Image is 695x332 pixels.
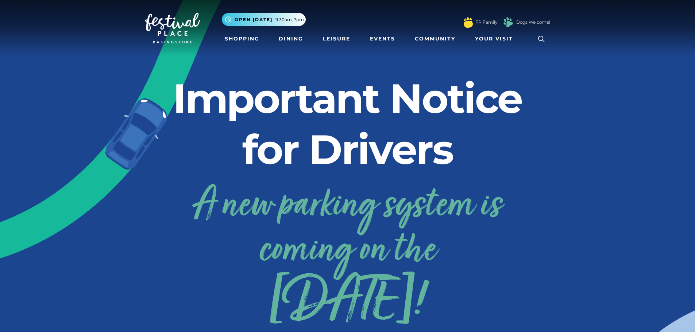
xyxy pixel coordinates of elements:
a: Your Visit [472,32,520,46]
a: Shopping [222,32,262,46]
span: Your Visit [475,35,513,43]
span: Open [DATE] [235,16,273,23]
span: 9.30am-7pm [275,16,304,23]
span: [DATE]! [145,283,550,324]
a: Leisure [320,32,353,46]
a: Dining [276,32,306,46]
a: Events [367,32,398,46]
a: Community [412,32,458,46]
h2: Important Notice for Drivers [145,73,550,175]
a: Dogs Welcome! [516,19,550,26]
button: Open [DATE] 9.30am-7pm [222,13,306,26]
a: A new parking system is coming on the[DATE]! [145,177,550,324]
img: Festival Place Logo [145,13,200,43]
a: FP Family [475,19,497,26]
